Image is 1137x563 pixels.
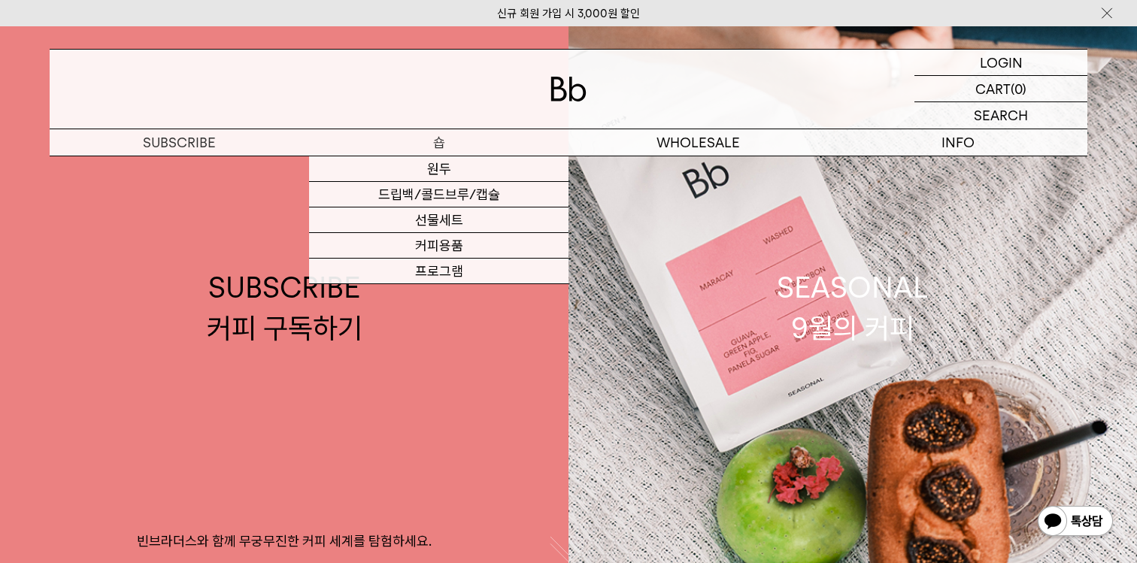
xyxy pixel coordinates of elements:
[50,129,309,156] a: SUBSCRIBE
[309,207,568,233] a: 선물세트
[980,50,1023,75] p: LOGIN
[309,233,568,259] a: 커피용품
[309,259,568,284] a: 프로그램
[309,182,568,207] a: 드립백/콜드브루/캡슐
[309,129,568,156] a: 숍
[975,76,1011,101] p: CART
[1036,504,1114,540] img: 카카오톡 채널 1:1 채팅 버튼
[974,102,1028,129] p: SEARCH
[550,77,587,101] img: 로고
[828,129,1087,156] p: INFO
[777,268,929,347] div: SEASONAL 9월의 커피
[568,129,828,156] p: WHOLESALE
[309,156,568,182] a: 원두
[914,50,1087,76] a: LOGIN
[1011,76,1026,101] p: (0)
[207,268,362,347] div: SUBSCRIBE 커피 구독하기
[497,7,640,20] a: 신규 회원 가입 시 3,000원 할인
[914,76,1087,102] a: CART (0)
